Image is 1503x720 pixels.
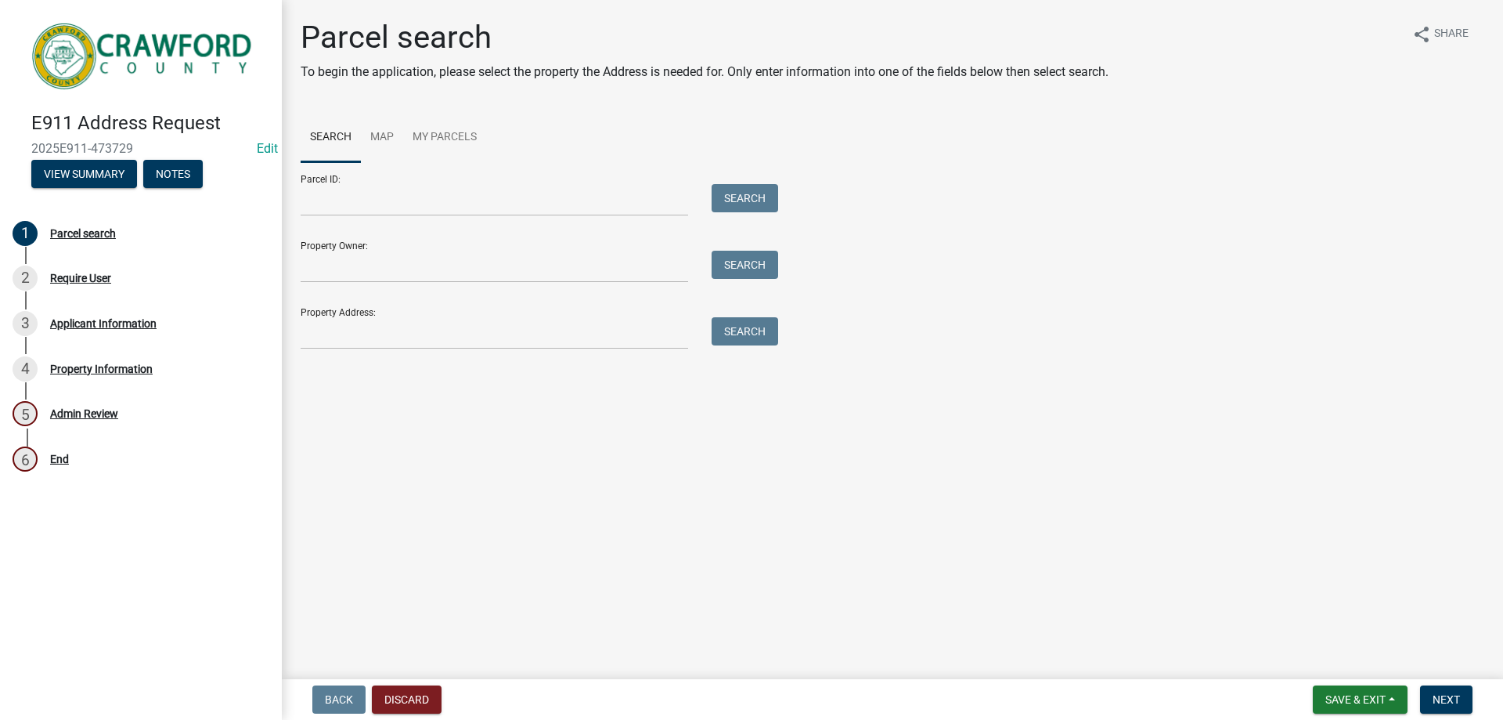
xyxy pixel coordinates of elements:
[312,686,366,714] button: Back
[13,447,38,472] div: 6
[50,364,153,374] div: Property Information
[372,686,442,714] button: Discard
[361,113,403,163] a: Map
[712,251,778,279] button: Search
[13,266,38,291] div: 2
[50,318,157,329] div: Applicant Information
[1325,693,1386,706] span: Save & Exit
[143,168,203,181] wm-modal-confirm: Notes
[403,113,486,163] a: My Parcels
[712,317,778,346] button: Search
[50,228,116,239] div: Parcel search
[50,454,69,465] div: End
[257,141,278,156] a: Edit
[13,311,38,336] div: 3
[257,141,278,156] wm-modal-confirm: Edit Application Number
[13,356,38,382] div: 4
[31,160,137,188] button: View Summary
[712,184,778,212] button: Search
[143,160,203,188] button: Notes
[1434,25,1469,44] span: Share
[31,141,250,156] span: 2025E911-473729
[1412,25,1431,44] i: share
[1400,19,1481,49] button: shareShare
[13,401,38,426] div: 5
[325,693,353,706] span: Back
[31,16,257,96] img: Crawford County, Georgia
[1420,686,1472,714] button: Next
[1313,686,1407,714] button: Save & Exit
[50,408,118,419] div: Admin Review
[301,19,1108,56] h1: Parcel search
[1433,693,1460,706] span: Next
[13,221,38,246] div: 1
[31,112,269,135] h4: E911 Address Request
[301,113,361,163] a: Search
[50,273,111,284] div: Require User
[31,168,137,181] wm-modal-confirm: Summary
[301,63,1108,81] p: To begin the application, please select the property the Address is needed for. Only enter inform...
